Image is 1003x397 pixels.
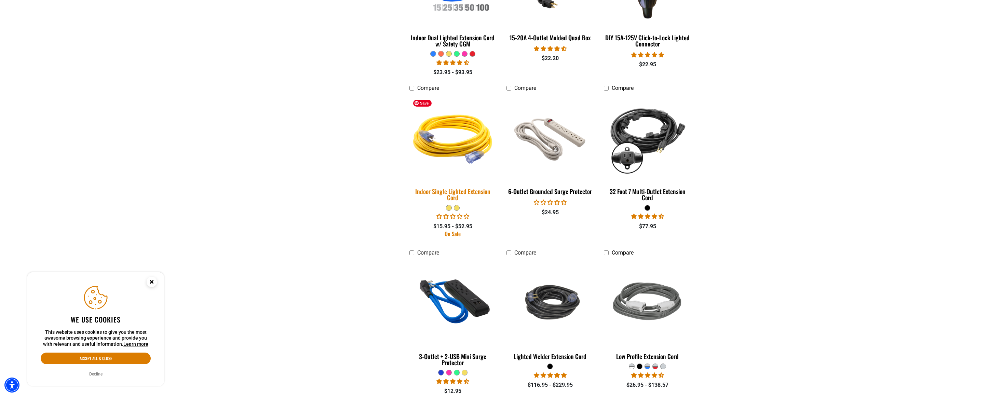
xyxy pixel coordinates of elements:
div: 3-Outlet + 2-USB Mini Surge Protector [409,353,497,366]
img: Yellow [405,94,501,181]
a: grey & white Low Profile Extension Cord [604,260,691,364]
div: $15.95 - $52.95 [409,222,497,231]
a: This website uses cookies to give you the most awesome browsing experience and provide you with r... [123,341,148,347]
img: grey & white [605,263,691,341]
span: 4.44 stars [534,45,567,52]
span: Compare [612,85,634,91]
span: 4.50 stars [631,372,664,379]
a: 6-Outlet Grounded Surge Protector 6-Outlet Grounded Surge Protector [506,95,594,198]
span: 4.68 stars [631,213,664,220]
img: blue [410,263,496,341]
div: Accessibility Menu [4,378,19,393]
span: 5.00 stars [534,372,567,379]
span: 0.00 stars [534,199,567,206]
div: On Sale [409,231,497,236]
img: black [507,276,593,329]
a: Yellow Indoor Single Lighted Extension Cord [409,95,497,205]
div: Low Profile Extension Cord [604,353,691,359]
span: Compare [514,249,536,256]
div: Indoor Single Lighted Extension Cord [409,188,497,201]
img: black [605,98,691,177]
div: $12.95 [409,387,497,395]
aside: Cookie Consent [27,272,164,386]
button: Accept all & close [41,353,151,364]
a: blue 3-Outlet + 2-USB Mini Surge Protector [409,260,497,370]
div: 15-20A 4-Outlet Molded Quad Box [506,35,594,41]
h2: We use cookies [41,315,151,324]
span: Save [413,100,432,107]
span: 0.00 stars [436,213,469,220]
div: DIY 15A-125V Click-to-Lock Lighted Connector [604,35,691,47]
div: 6-Outlet Grounded Surge Protector [506,188,594,194]
a: black 32 Foot 7 Multi-Outlet Extension Cord [604,95,691,205]
button: Close this option [139,272,164,293]
div: $22.95 [604,60,691,69]
span: Compare [514,85,536,91]
div: $24.95 [506,208,594,217]
span: 4.40 stars [436,59,469,66]
div: 32 Foot 7 Multi-Outlet Extension Cord [604,188,691,201]
img: 6-Outlet Grounded Surge Protector [507,98,593,177]
a: black Lighted Welder Extension Cord [506,260,594,364]
div: Indoor Dual Lighted Extension Cord w/ Safety CGM [409,35,497,47]
div: $77.95 [604,222,691,231]
div: Lighted Welder Extension Cord [506,353,594,359]
span: Compare [417,85,439,91]
span: 4.84 stars [631,52,664,58]
span: Compare [417,249,439,256]
div: $116.95 - $229.95 [506,381,594,389]
div: $22.20 [506,54,594,63]
span: Compare [612,249,634,256]
div: $23.95 - $93.95 [409,68,497,77]
span: 4.36 stars [436,378,469,385]
button: Decline [87,371,105,378]
p: This website uses cookies to give you the most awesome browsing experience and provide you with r... [41,329,151,347]
div: $26.95 - $138.57 [604,381,691,389]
